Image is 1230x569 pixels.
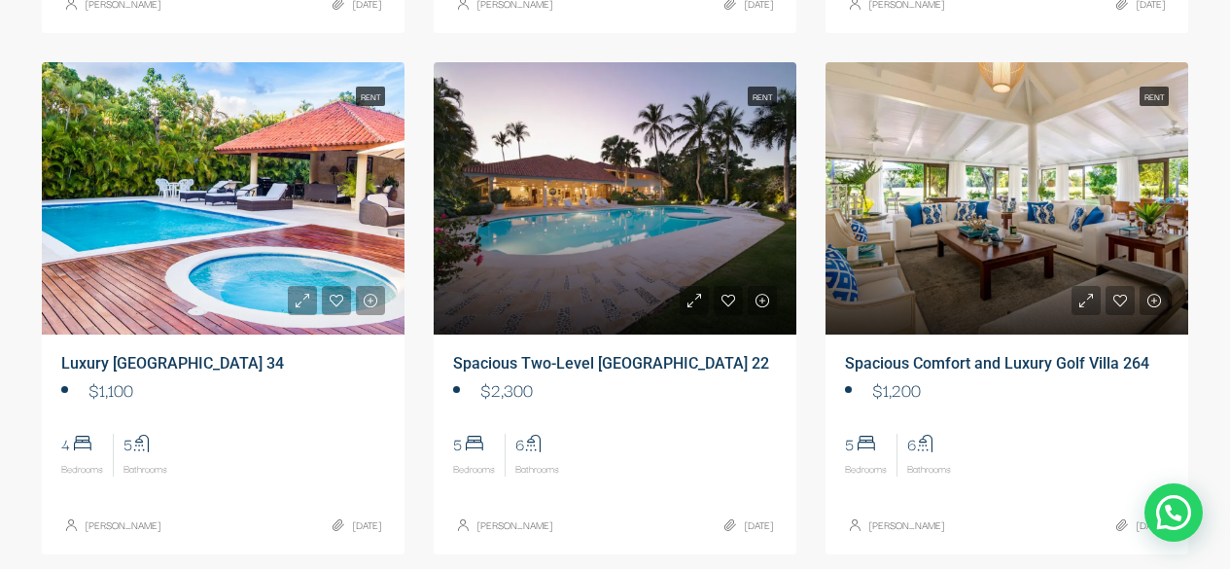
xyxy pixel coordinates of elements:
[907,434,951,451] span: 6
[845,375,1169,405] li: $1,200
[515,434,559,451] span: 6
[453,434,506,477] li: Bedrooms
[477,511,552,540] a: [PERSON_NAME]
[61,354,284,373] a: Luxury [GEOGRAPHIC_DATA] 34
[724,511,773,540] div: [DATE]
[845,434,897,477] li: Bedrooms
[61,434,114,477] li: Bedrooms
[1116,511,1165,540] div: [DATE]
[86,511,160,540] a: [PERSON_NAME]
[845,434,887,451] span: 5
[333,511,381,540] div: [DATE]
[453,375,777,405] li: $2,300
[897,434,961,477] li: Bathrooms
[506,434,569,477] li: Bathrooms
[123,434,167,451] span: 5
[453,434,495,451] span: 5
[61,375,385,405] li: $1,100
[61,434,103,451] span: 4
[869,511,944,540] a: [PERSON_NAME]
[845,354,1149,373] a: Spacious Comfort and Luxury Golf Villa 264
[114,434,177,477] li: Bathrooms
[453,354,769,373] a: Spacious Two-Level [GEOGRAPHIC_DATA] 22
